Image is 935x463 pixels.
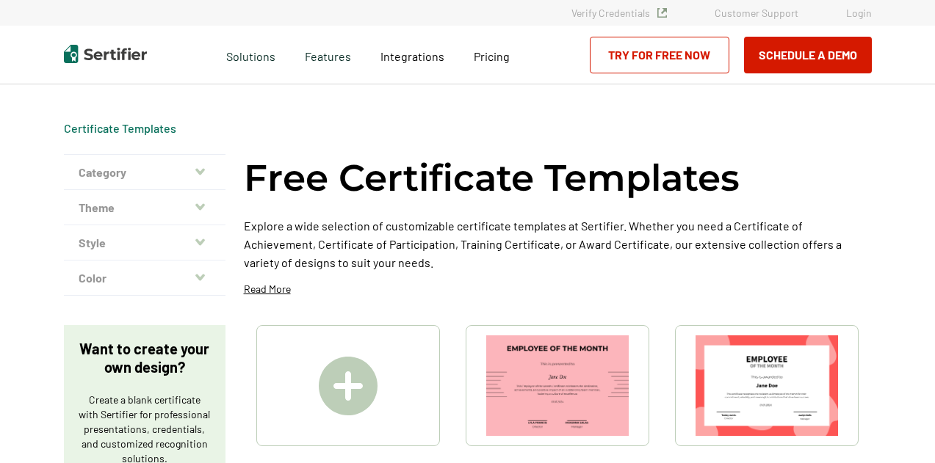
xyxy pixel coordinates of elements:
[64,121,176,136] span: Certificate Templates
[380,45,444,64] a: Integrations
[715,7,798,19] a: Customer Support
[590,37,729,73] a: Try for Free Now
[244,154,740,202] h1: Free Certificate Templates
[244,216,872,271] p: Explore a wide selection of customizable certificate templates at Sertifier. Whether you need a C...
[474,49,510,63] span: Pricing
[846,7,872,19] a: Login
[319,357,378,415] img: Create A Blank Certificate
[64,121,176,136] div: Breadcrumb
[380,49,444,63] span: Integrations
[64,121,176,135] a: Certificate Templates
[486,335,629,436] img: Simple & Modern Employee of the Month Certificate Template
[64,155,225,190] button: Category
[696,335,838,436] img: Modern & Red Employee of the Month Certificate Template
[305,45,351,64] span: Features
[64,190,225,225] button: Theme
[226,45,275,64] span: Solutions
[64,260,225,296] button: Color
[64,45,147,63] img: Sertifier | Digital Credentialing Platform
[571,7,667,19] a: Verify Credentials
[474,45,510,64] a: Pricing
[64,225,225,260] button: Style
[244,282,291,296] p: Read More
[79,340,211,376] p: Want to create your own design?
[657,8,667,18] img: Verified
